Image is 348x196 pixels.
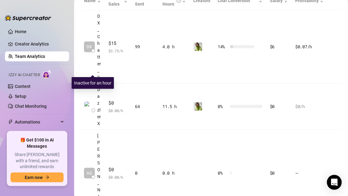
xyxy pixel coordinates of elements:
div: $6 [270,43,288,50]
span: $ 0.00 /h [108,107,128,114]
a: Creator Analytics [15,39,64,49]
span: AG [86,170,92,176]
div: $0.07 /h [295,43,324,50]
div: Open Intercom Messenger [327,175,342,190]
div: $0 [270,103,288,110]
img: Amaia [194,102,202,111]
a: Team Analytics [15,54,45,59]
span: 0 % [218,103,228,110]
span: arrow-right [45,175,49,180]
span: $15 [108,40,128,47]
span: thunderbolt [8,120,13,124]
span: Share [PERSON_NAME] with a friend, and earn unlimited rewards [10,152,64,170]
div: Inactive for an hour [72,77,114,89]
span: Automations [15,117,59,127]
span: 🎁 Get $100 in AI Messages [10,137,64,149]
a: Home [15,29,27,34]
span: $0 [108,99,128,107]
img: logo-BBDzfeDw.svg [5,15,51,21]
div: $0 /h [295,103,324,110]
button: Earn nowarrow-right [10,172,64,182]
span: $0 [108,166,128,173]
span: DX [87,43,92,50]
span: Earn now [25,175,43,180]
div: 64 [135,103,155,110]
a: Setup [15,94,26,99]
span: $ 3.75 /h [108,48,128,54]
div: 4.0 h [162,43,186,50]
div: $0 [270,170,288,176]
a: Chat Monitoring [15,104,47,109]
a: Content [15,84,31,89]
span: DazzlerX [97,86,101,127]
span: 14 % [218,43,228,50]
div: 11.5 h [162,103,186,110]
span: Izzy AI Chatter [9,72,40,78]
img: Amaia [194,42,202,51]
span: $ 0.00 /h [108,174,128,180]
div: 0 [135,170,155,176]
img: AI Chatter [42,70,52,79]
span: 0 % [218,170,228,176]
div: 99 [135,43,155,50]
img: DazzlerX [84,102,94,112]
div: 0.0 h [162,170,186,176]
span: DX_Chatter_2 [97,13,101,81]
